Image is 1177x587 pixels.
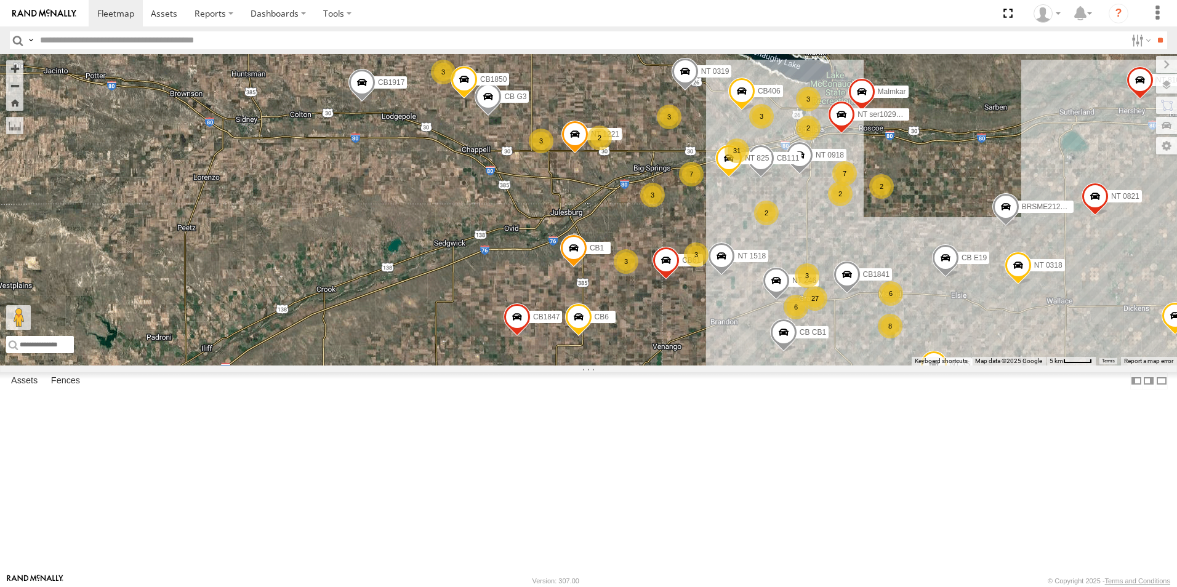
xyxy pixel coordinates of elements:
label: Hide Summary Table [1155,372,1168,390]
label: Search Filter Options [1127,31,1153,49]
div: 2 [869,174,894,199]
div: 3 [795,263,819,288]
div: 6 [784,295,808,319]
span: CB1847 [533,313,560,322]
button: Zoom out [6,77,23,94]
div: 27 [803,286,827,311]
span: NT 825 [745,154,769,162]
div: 3 [796,87,821,111]
span: CB1841 [863,271,890,279]
div: 3 [529,129,553,153]
div: 31 [725,138,749,163]
label: Measure [6,117,23,134]
span: CB61 [682,256,701,265]
span: NT 0821 [1111,192,1139,201]
span: Malmkar [878,87,906,96]
button: Drag Pegman onto the map to open Street View [6,305,31,330]
span: NT ser1029725 [858,110,909,119]
img: rand-logo.svg [12,9,76,18]
span: Map data ©2025 Google [975,357,1042,364]
div: © Copyright 2025 - [1048,577,1170,585]
div: 8 [878,314,902,338]
div: Al Bahnsen [1029,4,1065,23]
label: Dock Summary Table to the Left [1130,372,1143,390]
span: CB1917 [378,78,404,87]
div: 2 [587,126,612,150]
span: 5 km [1050,357,1063,364]
span: CB406 [758,87,781,95]
div: 3 [614,249,638,274]
i: ? [1109,4,1128,23]
button: Map Scale: 5 km per 43 pixels [1046,357,1096,365]
span: NT 0318 [1034,261,1063,270]
label: Dock Summary Table to the Right [1143,372,1155,390]
span: CB1 [590,244,604,252]
button: Zoom in [6,60,23,77]
label: Fences [45,372,86,389]
span: NT 1518 [737,252,766,261]
span: NT 246 [792,276,816,285]
div: 7 [679,162,704,186]
span: CB1850 [480,76,507,84]
span: NT 0918 [816,151,844,159]
span: CB E19 [962,254,987,262]
div: 2 [796,116,821,140]
span: BRSME21213419025970 [1022,203,1106,212]
label: Assets [5,372,44,389]
span: CB CB1 [800,328,826,337]
label: Search Query [26,31,36,49]
div: 2 [754,201,779,225]
div: 3 [749,104,774,129]
div: 3 [657,105,681,129]
span: CB6 [595,313,609,322]
span: CB G3 [504,92,526,101]
div: Version: 307.00 [532,577,579,585]
div: 3 [431,60,456,84]
span: CB111 [777,154,800,162]
div: 3 [640,183,665,207]
div: 2 [828,182,853,206]
a: Terms (opens in new tab) [1102,359,1115,364]
div: 6 [878,281,903,306]
a: Visit our Website [7,575,63,587]
button: Keyboard shortcuts [915,357,968,365]
button: Zoom Home [6,94,23,111]
label: Map Settings [1156,137,1177,154]
div: 7 [832,161,857,186]
a: Terms and Conditions [1105,577,1170,585]
a: Report a map error [1124,357,1173,364]
div: 3 [684,242,709,267]
span: NT 0319 [701,67,729,76]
